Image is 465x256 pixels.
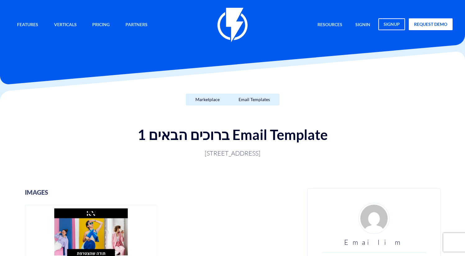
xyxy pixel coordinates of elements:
[12,18,43,32] a: Features
[351,18,375,32] a: signin
[49,18,81,32] a: Verticals
[25,189,299,196] h3: images
[121,18,152,32] a: Partners
[6,127,459,142] h1: ברוכים הבאים 1 Email Template
[229,94,280,105] a: Email Templates
[378,18,405,30] a: signup
[409,18,453,30] a: request demo
[358,203,390,234] img: d4fe36f24926ae2e6254bfc5557d6d03
[322,239,426,246] h3: Emailim
[313,18,347,32] a: Resources
[88,18,114,32] a: Pricing
[52,149,414,158] p: [STREET_ADDRESS]
[186,94,229,105] a: Marketplace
